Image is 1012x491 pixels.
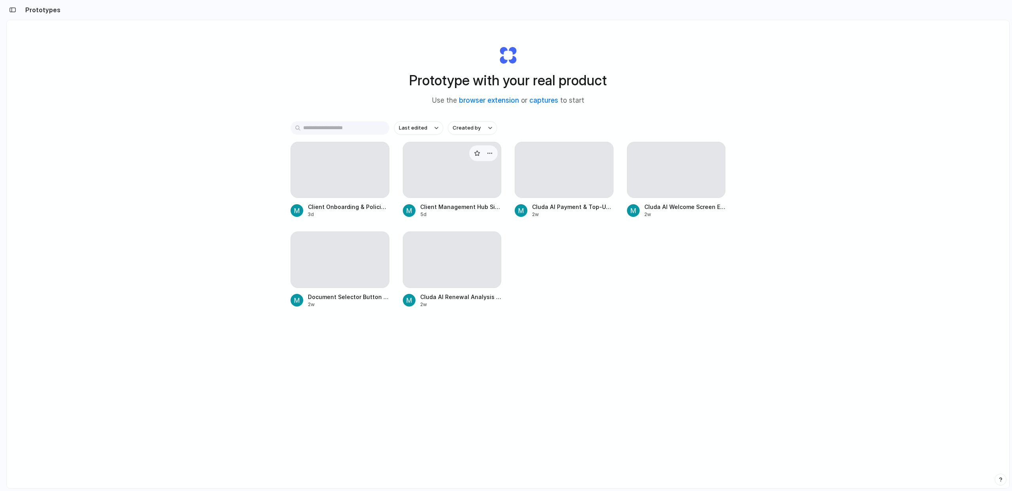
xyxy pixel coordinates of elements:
[308,203,389,211] span: Client Onboarding & Policies Screen
[409,70,607,91] h1: Prototype with your real product
[403,142,502,218] a: Client Management Hub Sidebar5d
[308,293,389,301] span: Document Selector Button Addition
[627,142,726,218] a: Cluda AI Welcome Screen Enhancements2w
[529,96,558,104] a: captures
[291,231,389,308] a: Document Selector Button Addition2w
[532,211,614,218] div: 2w
[448,121,497,135] button: Created by
[459,96,519,104] a: browser extension
[420,211,502,218] div: 5d
[399,124,427,132] span: Last edited
[403,231,502,308] a: Cluda AI Renewal Analysis Dashboard2w
[308,211,389,218] div: 3d
[432,96,584,106] span: Use the or to start
[515,142,614,218] a: Cluda AI Payment & Top-Up Screen2w
[420,301,502,308] div: 2w
[644,211,726,218] div: 2w
[308,301,389,308] div: 2w
[644,203,726,211] span: Cluda AI Welcome Screen Enhancements
[453,124,481,132] span: Created by
[291,142,389,218] a: Client Onboarding & Policies Screen3d
[532,203,614,211] span: Cluda AI Payment & Top-Up Screen
[420,293,502,301] span: Cluda AI Renewal Analysis Dashboard
[394,121,443,135] button: Last edited
[420,203,502,211] span: Client Management Hub Sidebar
[22,5,60,15] h2: Prototypes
